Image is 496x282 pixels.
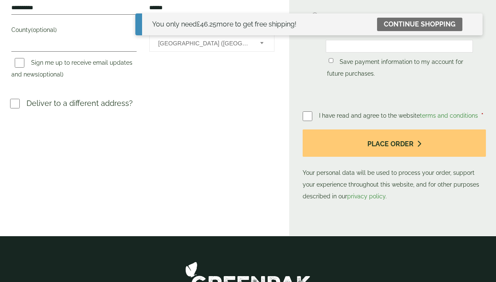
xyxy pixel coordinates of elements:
[15,58,24,68] input: Sign me up to receive email updates and news(optional)
[11,24,137,38] label: County
[152,19,296,29] div: You only need more to get free shipping!
[420,112,478,119] a: terms and conditions
[327,58,463,79] label: Save payment information to my account for future purchases.
[197,20,216,28] span: 46.25
[303,129,486,157] button: Place order
[347,193,385,200] a: privacy policy
[149,34,274,52] span: Country/Region
[11,59,132,80] label: Sign me up to receive email updates and news
[303,129,486,202] p: Your personal data will be used to process your order, support your experience throughout this we...
[377,18,462,31] a: Continue shopping
[319,112,480,119] span: I have read and agree to the website
[31,26,57,33] span: (optional)
[38,71,63,78] span: (optional)
[481,112,483,119] abbr: required
[197,20,200,28] span: £
[326,13,473,22] p: Pay with your credit card.
[26,98,133,109] p: Deliver to a different address?
[158,34,249,52] span: United Kingdom (UK)
[328,42,470,50] iframe: Secure card payment input frame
